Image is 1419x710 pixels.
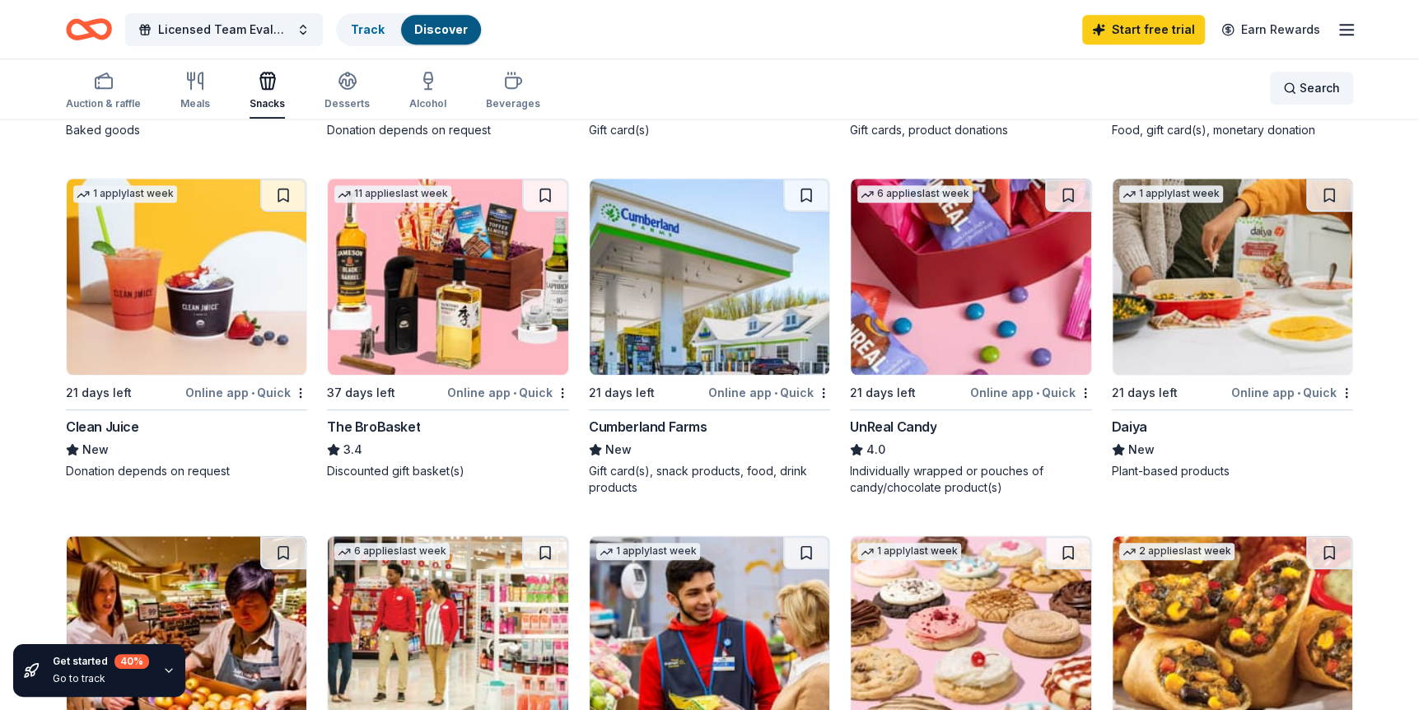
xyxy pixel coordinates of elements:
div: Online app Quick [1231,382,1353,403]
span: 4.0 [866,440,885,460]
div: 1 apply last week [857,543,961,560]
a: Image for UnReal Candy6 applieslast week21 days leftOnline app•QuickUnReal Candy4.0Individually w... [850,178,1091,496]
div: Desserts [324,97,370,110]
div: Snacks [250,97,285,110]
span: New [82,440,109,460]
div: 21 days left [66,383,132,403]
div: 1 apply last week [73,185,177,203]
span: • [251,386,254,399]
span: • [513,386,516,399]
a: Discover [414,22,468,36]
button: Meals [180,64,210,119]
a: Start free trial [1082,15,1205,44]
a: Home [66,10,112,49]
span: Licensed Team Evaluations for Registered Pet Therapy Teams [158,20,290,40]
div: 6 applies last week [857,185,973,203]
span: • [1036,386,1039,399]
div: 21 days left [850,383,916,403]
button: TrackDiscover [336,13,483,46]
div: Online app Quick [708,382,830,403]
div: Plant-based products [1112,463,1353,479]
span: New [1128,440,1155,460]
button: Search [1270,72,1353,105]
div: Gift card(s), snack products, food, drink products [589,463,830,496]
div: Gift card(s) [589,122,830,138]
button: Beverages [486,64,540,119]
img: Image for Daiya [1113,179,1352,375]
img: Image for UnReal Candy [851,179,1090,375]
div: Baked goods [66,122,307,138]
div: Daiya [1112,417,1147,437]
a: Image for Daiya1 applylast week21 days leftOnline app•QuickDaiyaNewPlant-based products [1112,178,1353,479]
div: Clean Juice [66,417,139,437]
div: Online app Quick [970,382,1092,403]
div: Auction & raffle [66,97,141,110]
div: 1 apply last week [596,543,700,560]
a: Track [351,22,385,36]
div: 21 days left [589,383,655,403]
div: Donation depends on request [327,122,568,138]
button: Alcohol [409,64,446,119]
div: 2 applies last week [1119,543,1235,560]
div: 11 applies last week [334,185,451,203]
a: Earn Rewards [1211,15,1330,44]
a: Image for The BroBasket11 applieslast week37 days leftOnline app•QuickThe BroBasket3.4Discounted ... [327,178,568,479]
div: Donation depends on request [66,463,307,479]
span: • [774,386,777,399]
div: 21 days left [1112,383,1178,403]
img: Image for Cumberland Farms [590,179,829,375]
div: The BroBasket [327,417,420,437]
a: Image for Cumberland Farms21 days leftOnline app•QuickCumberland FarmsNewGift card(s), snack prod... [589,178,830,496]
div: Discounted gift basket(s) [327,463,568,479]
div: Cumberland Farms [589,417,707,437]
span: • [1297,386,1300,399]
div: 6 applies last week [334,543,450,560]
div: Food, gift card(s), monetary donation [1112,122,1353,138]
div: Alcohol [409,97,446,110]
button: Auction & raffle [66,64,141,119]
div: 1 apply last week [1119,185,1223,203]
div: Go to track [53,672,149,685]
div: Get started [53,654,149,669]
button: Licensed Team Evaluations for Registered Pet Therapy Teams [125,13,323,46]
span: New [605,440,632,460]
div: 40 % [114,654,149,669]
a: Image for Clean Juice1 applylast week21 days leftOnline app•QuickClean JuiceNewDonation depends o... [66,178,307,479]
div: Individually wrapped or pouches of candy/chocolate product(s) [850,463,1091,496]
span: 3.4 [343,440,362,460]
button: Desserts [324,64,370,119]
button: Snacks [250,64,285,119]
span: Search [1300,78,1340,98]
div: Gift cards, product donations [850,122,1091,138]
div: 37 days left [327,383,395,403]
div: Online app Quick [447,382,569,403]
div: Beverages [486,97,540,110]
div: Online app Quick [185,382,307,403]
img: Image for The BroBasket [328,179,567,375]
img: Image for Clean Juice [67,179,306,375]
div: Meals [180,97,210,110]
div: UnReal Candy [850,417,936,437]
